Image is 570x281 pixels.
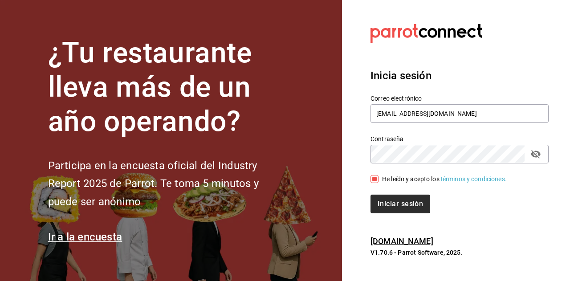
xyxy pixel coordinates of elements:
h2: Participa en la encuesta oficial del Industry Report 2025 de Parrot. Te toma 5 minutos y puede se... [48,157,289,211]
a: Ir a la encuesta [48,231,122,243]
div: He leído y acepto los [382,175,507,184]
label: Contraseña [370,136,549,142]
a: [DOMAIN_NAME] [370,236,433,246]
input: Ingresa tu correo electrónico [370,104,549,123]
a: Términos y condiciones. [440,175,507,183]
h3: Inicia sesión [370,68,549,84]
h1: ¿Tu restaurante lleva más de un año operando? [48,36,289,138]
button: Iniciar sesión [370,195,430,213]
label: Correo electrónico [370,95,549,102]
p: V1.70.6 - Parrot Software, 2025. [370,248,549,257]
button: passwordField [528,147,543,162]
